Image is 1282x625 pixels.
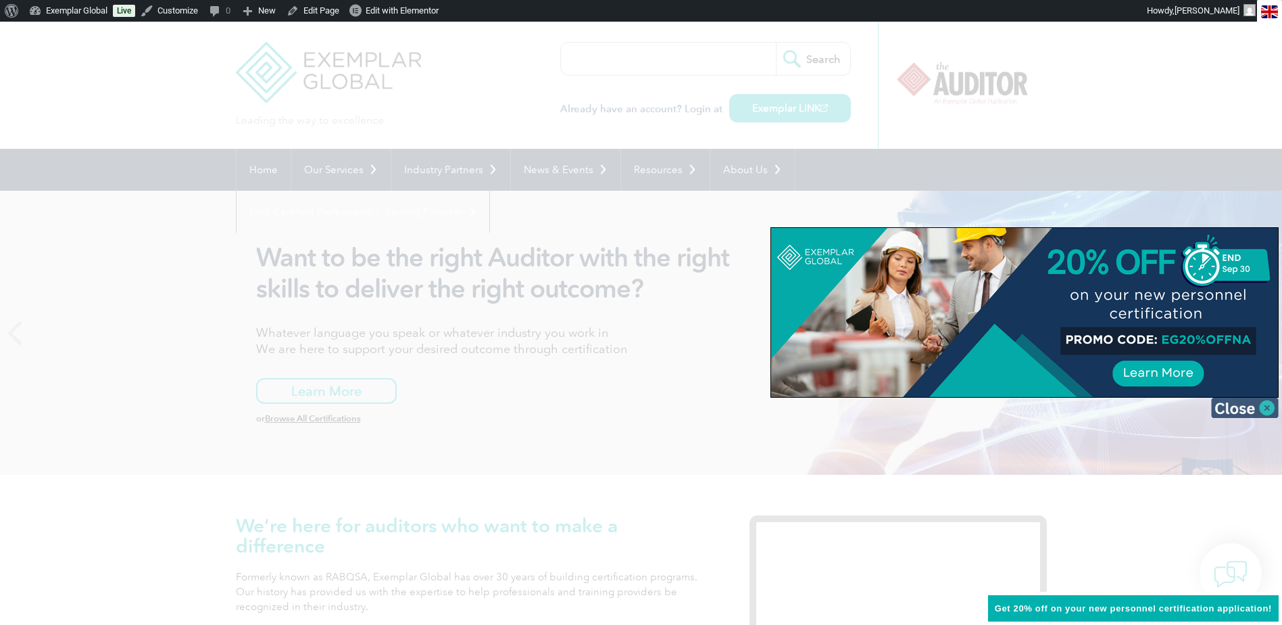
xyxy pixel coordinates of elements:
[1211,398,1279,418] img: Close
[1175,5,1239,16] span: [PERSON_NAME]
[995,603,1272,614] span: Get 20% off on your new personnel certification application!
[366,5,439,16] span: Edit with Elementor
[113,5,135,17] a: Live
[1261,5,1278,18] img: en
